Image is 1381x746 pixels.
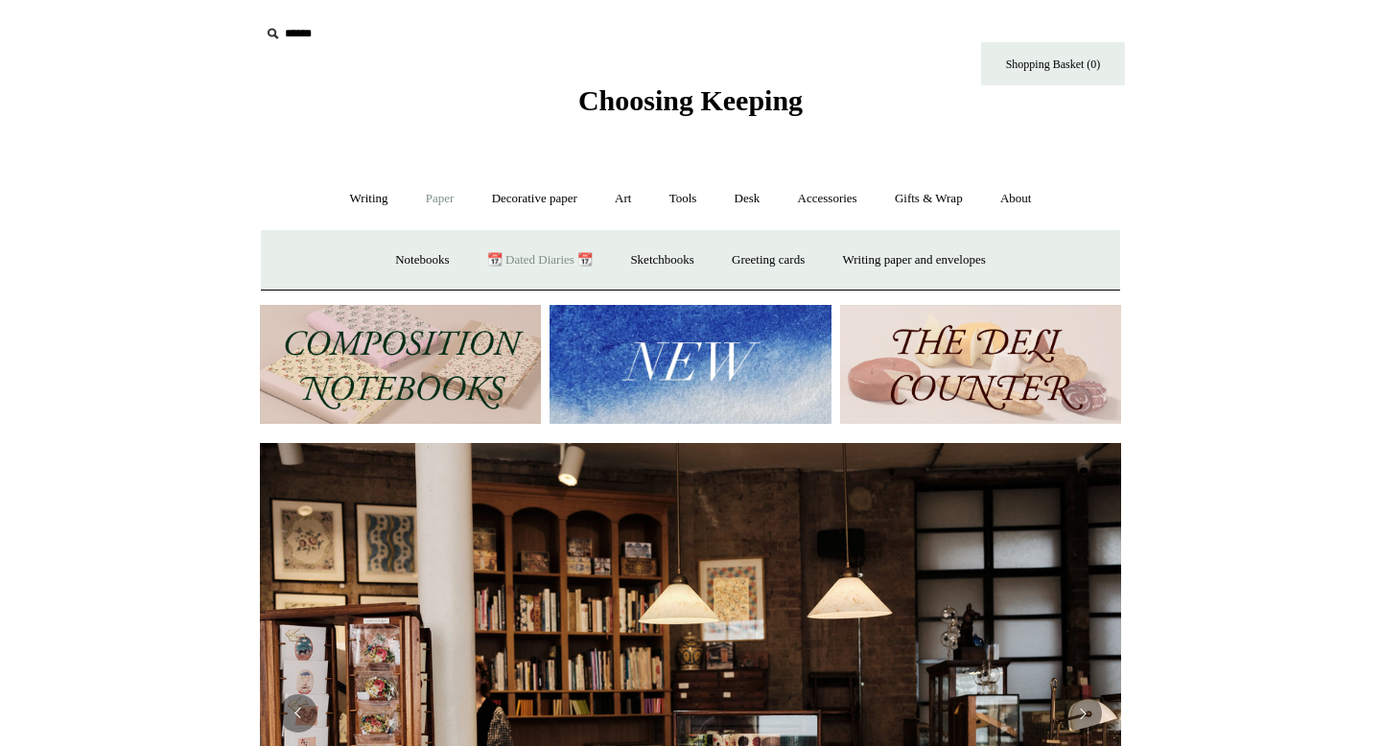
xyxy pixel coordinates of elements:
a: Tools [652,174,714,224]
a: Art [597,174,648,224]
a: Gifts & Wrap [878,174,980,224]
button: Previous [279,694,317,733]
span: Choosing Keeping [578,84,803,116]
a: Decorative paper [475,174,595,224]
a: 📆 Dated Diaries 📆 [470,235,610,286]
a: Desk [717,174,778,224]
a: Greeting cards [714,235,822,286]
a: Writing [333,174,406,224]
a: Notebooks [378,235,466,286]
img: 202302 Composition ledgers.jpg__PID:69722ee6-fa44-49dd-a067-31375e5d54ec [260,305,541,425]
a: Choosing Keeping [578,100,803,113]
a: Shopping Basket (0) [981,42,1125,85]
a: Sketchbooks [613,235,711,286]
a: Accessories [781,174,875,224]
a: About [983,174,1049,224]
img: The Deli Counter [840,305,1121,425]
img: New.jpg__PID:f73bdf93-380a-4a35-bcfe-7823039498e1 [550,305,831,425]
a: Paper [409,174,472,224]
a: Writing paper and envelopes [826,235,1003,286]
button: Next [1064,694,1102,733]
